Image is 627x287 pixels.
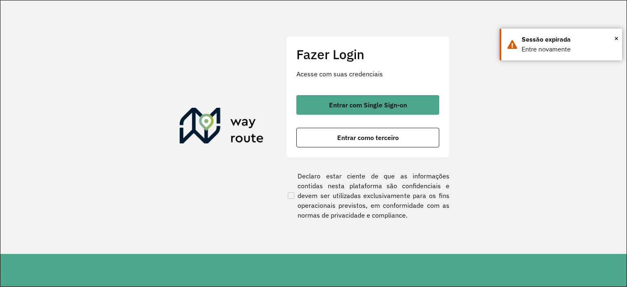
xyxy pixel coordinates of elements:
span: × [614,32,618,44]
p: Acesse com suas credenciais [296,69,439,79]
button: button [296,128,439,147]
h2: Fazer Login [296,47,439,62]
button: button [296,95,439,115]
button: Close [614,32,618,44]
div: Sessão expirada [522,35,616,44]
span: Entrar com Single Sign-on [329,102,407,108]
div: Entre novamente [522,44,616,54]
span: Entrar como terceiro [337,134,399,141]
img: Roteirizador AmbevTech [180,108,264,147]
label: Declaro estar ciente de que as informações contidas nesta plataforma são confidenciais e devem se... [286,171,449,220]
